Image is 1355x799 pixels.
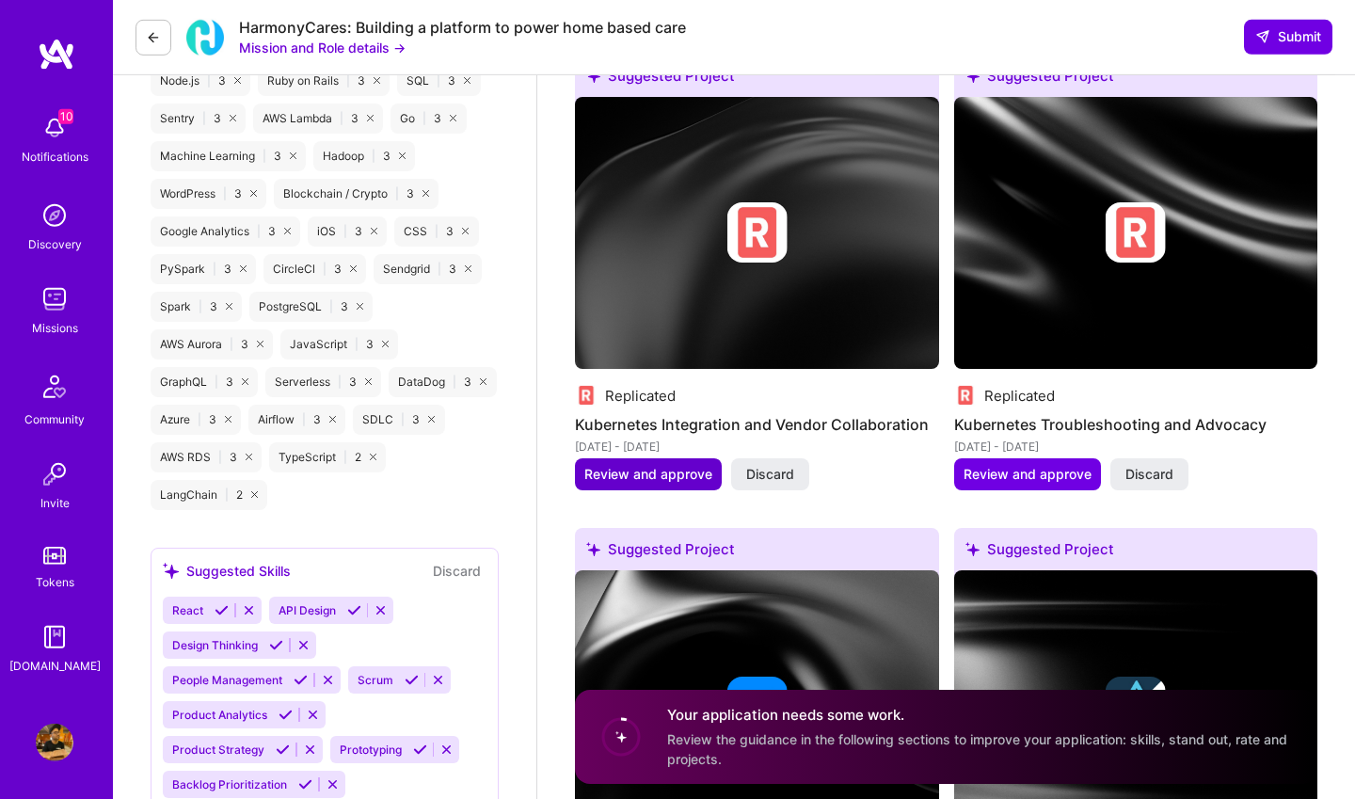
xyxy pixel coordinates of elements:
img: guide book [36,618,73,656]
i: Accept [279,708,293,722]
i: icon Close [251,491,258,498]
span: | [340,111,343,126]
img: teamwork [36,280,73,318]
i: icon SuggestedTeams [586,542,600,556]
i: icon LeftArrowDark [146,30,161,45]
div: Suggested Project [575,55,939,104]
div: PySpark 3 [151,254,256,284]
div: Discovery [28,234,82,254]
img: tokens [43,547,66,565]
div: iOS 3 [308,216,387,247]
div: Machine Learning 3 [151,141,306,171]
i: icon Close [290,152,296,159]
span: People Management [172,673,282,687]
div: [DOMAIN_NAME] [9,656,101,676]
i: icon Close [240,265,247,272]
div: Missions [32,318,78,338]
div: Suggested Project [954,55,1318,104]
span: | [372,149,375,164]
i: icon Close [422,190,429,197]
i: icon Close [234,77,241,84]
img: Company Logo [186,19,224,56]
i: icon Close [225,416,231,423]
img: Company logo [726,202,787,263]
i: icon SuggestedTeams [163,563,179,579]
img: cover [575,97,939,370]
i: Accept [276,743,290,757]
i: icon Close [370,454,376,460]
img: User Avatar [36,724,73,761]
img: Company logo [954,384,977,407]
i: icon Close [464,77,470,84]
i: Accept [347,603,361,617]
span: | [343,224,347,239]
div: Node.js 3 [151,66,250,96]
span: | [401,412,405,427]
i: icon Close [250,190,257,197]
button: Review and approve [575,458,722,490]
span: Scrum [358,673,393,687]
div: CSS 3 [394,216,478,247]
div: HarmonyCares: Building a platform to power home based care [239,18,686,38]
i: Reject [242,603,256,617]
div: WordPress 3 [151,179,266,209]
span: | [422,111,426,126]
span: | [198,412,201,427]
span: | [343,450,347,465]
i: icon Close [246,454,252,460]
div: Serverless 3 [265,367,381,397]
i: icon Close [382,341,389,347]
img: logo [38,38,75,72]
i: Reject [306,708,320,722]
span: | [435,224,438,239]
img: Invite [36,455,73,493]
span: Review the guidance in the following sections to improve your application: skills, stand out, rat... [667,731,1287,767]
i: icon Close [465,265,471,272]
i: Accept [298,777,312,791]
div: [DATE] - [DATE] [954,437,1318,456]
i: icon Close [357,303,363,310]
div: SQL 3 [397,66,480,96]
span: | [395,186,399,201]
i: icon Close [257,341,263,347]
div: JavaScript 3 [280,329,398,360]
div: AWS Lambda 3 [253,104,383,134]
span: | [323,262,327,277]
div: Suggested Project [954,528,1318,578]
div: Suggested Skills [163,561,291,581]
i: Accept [269,638,283,652]
div: PostgreSQL 3 [249,292,373,322]
span: Discard [746,465,794,484]
div: Azure 3 [151,405,241,435]
span: | [223,186,227,201]
span: Product Strategy [172,743,264,757]
div: Sentry 3 [151,104,246,134]
div: Suggested Project [575,528,939,578]
a: User Avatar [31,724,78,761]
i: Reject [326,777,340,791]
div: Spark 3 [151,292,242,322]
img: Community [32,364,77,409]
i: icon Close [226,303,232,310]
span: | [346,73,350,88]
span: | [302,412,306,427]
img: Company logo [726,677,787,737]
div: Notifications [22,147,88,167]
span: Review and approve [964,465,1092,484]
span: Submit [1255,27,1321,46]
span: | [215,375,218,390]
div: Replicated [605,386,676,406]
img: discovery [36,197,73,234]
span: Review and approve [584,465,712,484]
i: icon Close [365,378,372,385]
button: Mission and Role details → [239,38,406,57]
i: icon SuggestedTeams [965,542,980,556]
img: cover [954,97,1318,370]
span: | [338,375,342,390]
i: icon Close [242,378,248,385]
i: icon Close [450,115,456,121]
span: Design Thinking [172,638,258,652]
div: Google Analytics 3 [151,216,300,247]
h4: Kubernetes Troubleshooting and Advocacy [954,412,1318,437]
i: icon Close [367,115,374,121]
